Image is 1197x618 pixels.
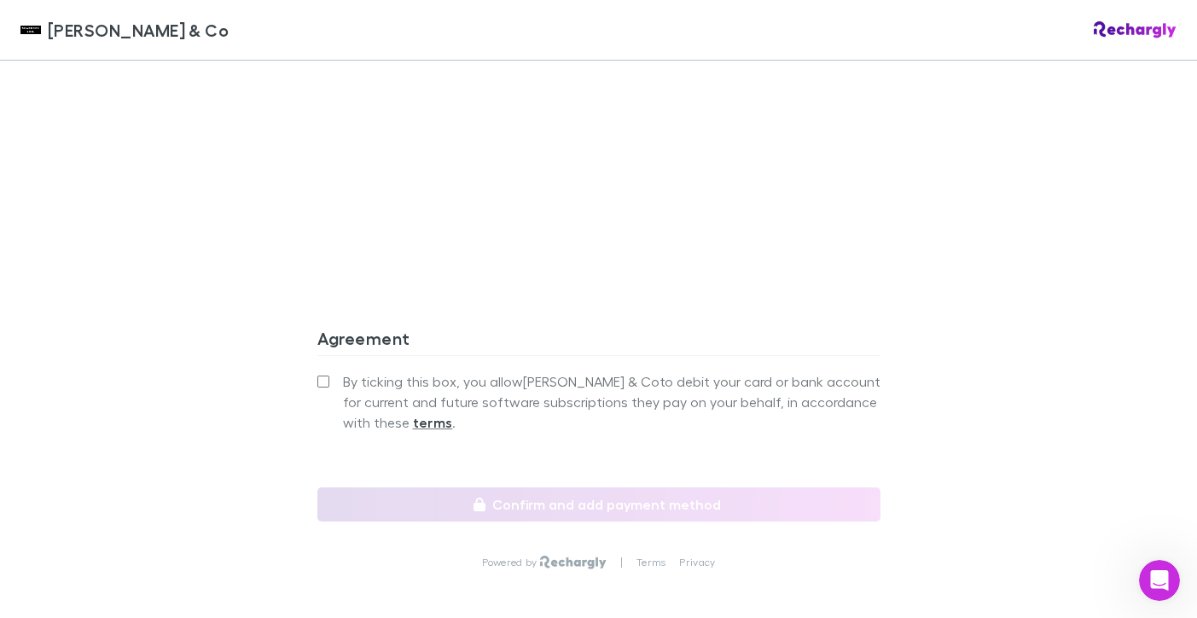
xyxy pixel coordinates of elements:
[620,556,623,569] p: |
[540,556,606,569] img: Rechargly Logo
[317,487,880,522] button: Confirm and add payment method
[1139,560,1180,601] iframe: Intercom live chat
[317,328,880,355] h3: Agreement
[48,17,229,43] span: [PERSON_NAME] & Co
[413,414,453,431] strong: terms
[1094,21,1177,38] img: Rechargly Logo
[343,371,880,433] span: By ticking this box, you allow [PERSON_NAME] & Co to debit your card or bank account for current ...
[482,556,541,569] p: Powered by
[636,556,665,569] a: Terms
[20,20,41,40] img: Shaddock & Co's Logo
[679,556,715,569] a: Privacy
